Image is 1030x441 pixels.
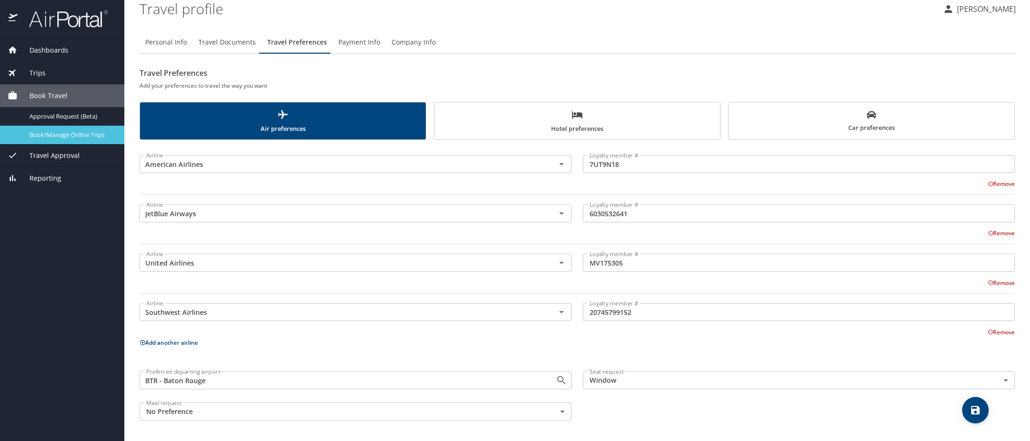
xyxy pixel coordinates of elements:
input: Select an Airline [142,207,541,220]
button: Remove [988,229,1015,237]
input: Select an Airline [142,257,541,269]
button: Add another airline [140,339,198,347]
h6: Add your preferences to travel the way you want [140,81,1015,91]
span: Company Info [392,37,436,48]
input: Select an Airline [142,158,541,170]
button: Open [555,305,568,319]
span: Approval Request (Beta) [29,112,113,121]
span: Payment Info [338,37,380,48]
span: Travel Approval [18,150,80,161]
button: save [962,397,989,423]
span: Travel Preferences [267,37,327,48]
div: scrollable force tabs example [140,102,1015,140]
span: Book/Manage Online Trips [29,130,113,139]
span: Air preferences [146,109,420,134]
span: Travel Documents [198,37,256,48]
button: Open [555,157,568,171]
button: Open [555,207,568,220]
button: Open [555,374,568,387]
span: Hotel preferences [440,109,714,134]
div: No Preference [140,403,571,421]
button: Remove [988,328,1015,336]
span: Dashboards [18,45,68,55]
h2: Travel Preferences [140,65,1015,81]
input: Select an Airline [142,306,541,318]
span: Reporting [18,173,61,184]
img: airportal-logo.png [19,9,108,28]
button: Remove [988,279,1015,287]
button: Open [555,256,568,269]
p: [PERSON_NAME] [954,3,1016,15]
div: Window [583,371,1015,389]
span: Trips [18,68,46,78]
span: Car preferences [734,110,1009,133]
input: Search for and select an airport [142,374,541,386]
span: Personal Info [145,37,187,48]
img: icon-airportal.png [9,9,19,28]
span: Book Travel [18,91,67,101]
button: [PERSON_NAME] [939,0,1020,18]
button: Remove [988,180,1015,188]
div: Profile [140,31,1015,54]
